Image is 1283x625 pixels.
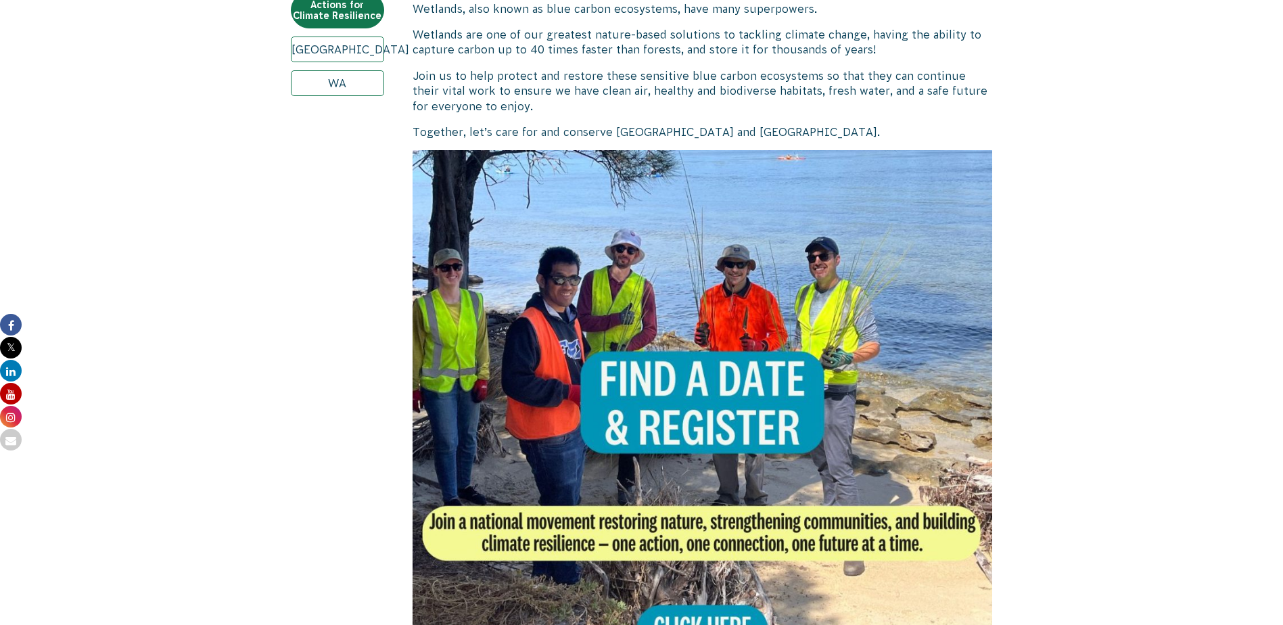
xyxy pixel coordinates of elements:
[291,37,384,62] a: [GEOGRAPHIC_DATA]
[291,70,384,96] a: WA
[413,27,993,57] p: Wetlands are one of our greatest nature-based solutions to tackling climate change, having the ab...
[413,1,993,16] p: Wetlands, also known as blue carbon ecosystems, have many superpowers.
[413,68,993,114] p: Join us to help protect and restore these sensitive blue carbon ecosystems so that they can conti...
[413,126,880,138] span: Together, let’s care for and conserve [GEOGRAPHIC_DATA] and [GEOGRAPHIC_DATA].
